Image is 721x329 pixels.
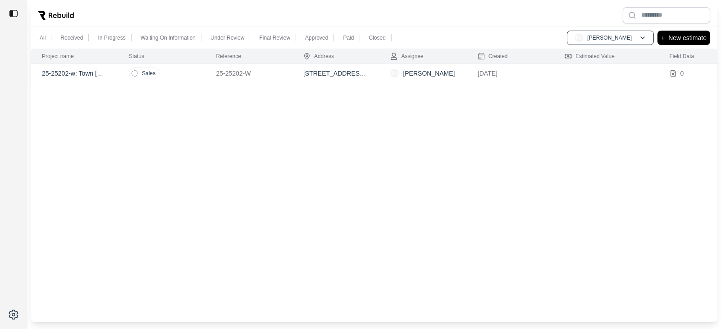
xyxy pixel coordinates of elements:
div: Status [129,53,144,60]
div: Project name [42,53,74,60]
p: [PERSON_NAME] [587,34,632,41]
span: NJ [575,33,584,42]
p: Under Review [210,34,244,41]
button: +New estimate [657,31,710,45]
div: Field Data [670,53,694,60]
p: In Progress [98,34,125,41]
div: Address [303,53,334,60]
p: All [40,34,46,41]
div: Reference [216,53,241,60]
p: 0 [680,69,684,78]
p: 25-25202-w: Town [GEOGRAPHIC_DATA] [42,69,107,78]
p: [PERSON_NAME] [403,69,455,78]
p: Waiting On Information [141,34,196,41]
div: Estimated Value [565,53,615,60]
p: Received [60,34,83,41]
div: Created [478,53,508,60]
p: 25-25202-W [216,69,281,78]
div: Assignee [390,53,423,60]
span: NJ [390,69,399,78]
p: Final Review [259,34,290,41]
p: [DATE] [478,69,543,78]
p: Sales [142,70,155,77]
img: Rebuild [38,11,74,20]
p: + [661,32,665,43]
button: NJ[PERSON_NAME] [567,31,654,45]
p: Closed [369,34,386,41]
p: Paid [343,34,354,41]
img: toggle sidebar [9,9,18,18]
td: [STREET_ADDRESS][PERSON_NAME] [292,64,379,83]
p: Approved [305,34,328,41]
p: New estimate [668,32,707,43]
